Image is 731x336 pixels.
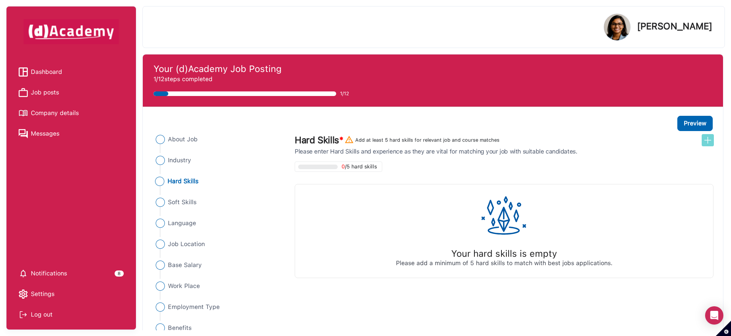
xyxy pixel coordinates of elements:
img: ... [156,302,165,312]
img: Company details icon [19,109,28,118]
button: Preview [677,116,713,131]
div: Please add a minimum of 5 hard skills to match with best jobs applications. [396,259,613,267]
img: ... [156,219,165,228]
div: 8 [115,270,124,277]
li: Close [154,135,286,144]
span: Job posts [31,87,59,98]
img: ... [345,135,354,144]
span: Hard Skills [168,177,199,186]
span: Base Salary [168,261,202,270]
span: 1/12 [340,90,349,98]
label: Hard Skills [295,134,343,146]
span: Language [168,219,196,228]
img: setting [19,290,28,299]
li: Close [154,240,286,249]
span: /5 hard skills [345,163,377,170]
img: Messages icon [19,129,28,138]
span: Messages [31,128,59,139]
img: Log out [19,310,28,319]
span: Industry [168,156,191,165]
img: Job posts icon [19,88,28,97]
div: Add at least 5 hard skills for relevant job and course matches [355,136,500,144]
li: Close [154,219,286,228]
a: Job posts iconJob posts [19,87,124,98]
button: Set cookie preferences [716,321,731,336]
div: Open Intercom Messenger [705,306,723,325]
img: ... [156,323,165,333]
img: ... [156,240,165,249]
span: 0 [342,163,345,170]
img: dAcademy [24,19,119,44]
span: Soft Skills [168,198,196,207]
li: Close [154,282,286,291]
p: 1/12 steps completed [153,75,712,84]
a: Dashboard iconDashboard [19,66,124,78]
p: Please enter Hard Skills and experience as they are vital for matching your job with suitable can... [295,148,714,155]
a: Company details iconCompany details [19,107,124,119]
img: ... [156,261,165,270]
span: Notifications [31,268,67,279]
li: Close [153,177,286,186]
a: Messages iconMessages [19,128,124,139]
img: ... [156,282,165,291]
img: ... [481,194,527,239]
span: Employment Type [168,302,220,312]
li: Close [154,323,286,333]
img: add [703,136,712,145]
img: ... [155,177,164,186]
span: Job Location [168,240,205,249]
li: Close [154,302,286,312]
span: Dashboard [31,66,62,78]
img: ... [156,198,165,207]
img: Dashboard icon [19,67,28,77]
div: Your hard skills is empty [396,248,613,259]
img: ... [156,135,165,144]
span: Benefits [168,323,192,333]
span: Settings [31,288,54,300]
img: Profile [604,14,630,40]
img: setting [19,269,28,278]
span: Work Place [168,282,200,291]
li: Close [154,156,286,165]
span: Company details [31,107,79,119]
h4: Your (d)Academy Job Posting [153,64,712,75]
p: [PERSON_NAME] [637,22,712,31]
img: ... [156,156,165,165]
div: Log out [19,309,124,320]
li: Close [154,198,286,207]
li: Close [154,261,286,270]
span: About Job [168,135,198,144]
